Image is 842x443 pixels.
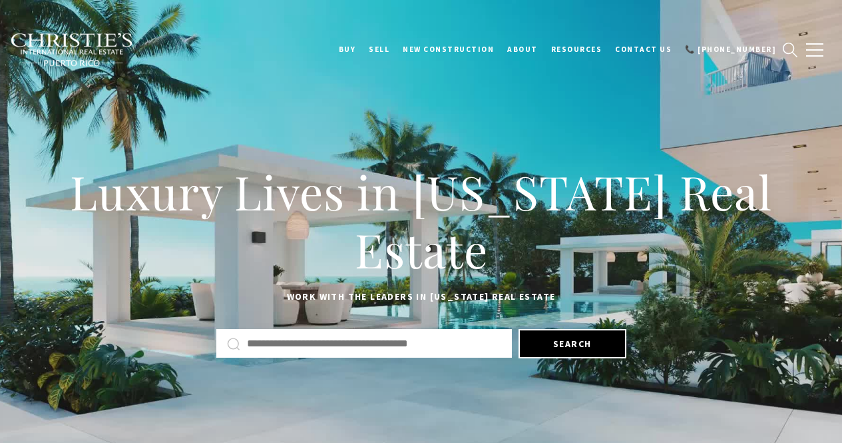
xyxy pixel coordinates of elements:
p: Work with the leaders in [US_STATE] Real Estate [33,289,809,305]
a: New Construction [396,33,501,66]
img: Christie's International Real Estate black text logo [10,33,134,67]
button: Search [519,329,626,358]
a: 📞 [PHONE_NUMBER] [678,33,783,66]
a: BUY [332,33,363,66]
span: New Construction [403,45,494,54]
span: 📞 [PHONE_NUMBER] [685,45,776,54]
span: Contact Us [615,45,672,54]
a: Resources [544,33,609,66]
h1: Luxury Lives in [US_STATE] Real Estate [33,163,809,279]
a: About [501,33,544,66]
a: SELL [362,33,396,66]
